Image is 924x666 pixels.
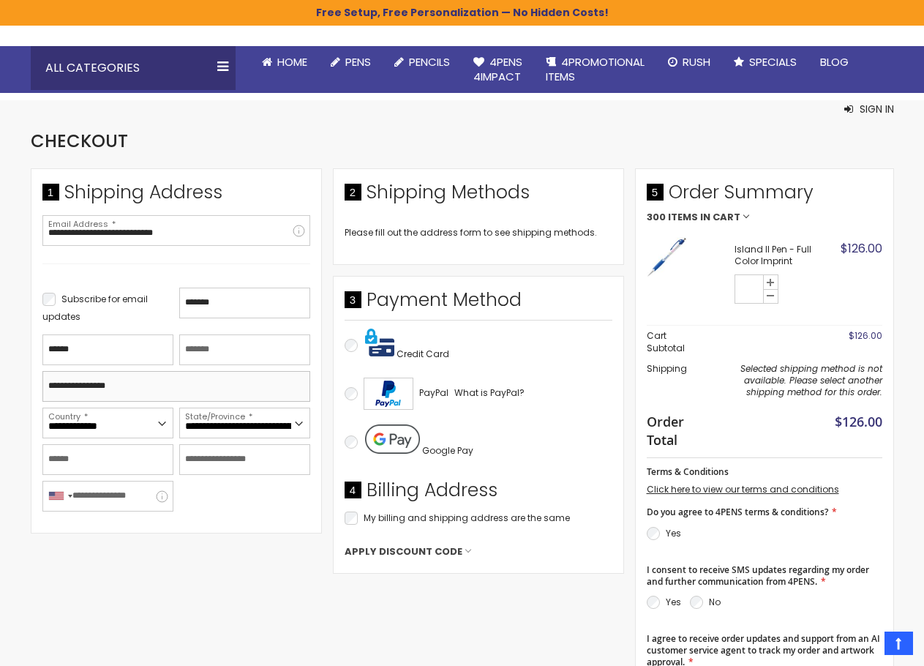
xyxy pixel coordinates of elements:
div: Payment Method [345,288,612,320]
a: Home [250,46,319,78]
span: Pencils [409,54,450,70]
span: Home [277,54,307,70]
div: Please fill out the address form to see shipping methods. [345,227,612,239]
a: What is PayPal? [454,384,525,402]
span: 4PROMOTIONAL ITEMS [546,54,645,84]
span: Items in Cart [668,212,740,222]
img: Acceptance Mark [364,378,413,410]
span: My billing and shipping address are the same [364,512,570,524]
a: Pencils [383,46,462,78]
strong: Island II Pen - Full Color Imprint [735,244,837,267]
div: Shipping Address [42,180,310,212]
button: Sign In [844,102,894,116]
a: Specials [722,46,808,78]
label: No [709,596,721,608]
span: $126.00 [841,240,882,257]
span: Specials [749,54,797,70]
span: Subscribe for email updates [42,293,148,323]
span: What is PayPal? [454,386,525,399]
th: Cart Subtotal [647,326,703,359]
label: Yes [666,596,681,608]
img: Island II - Full Color-Blue [647,237,687,277]
label: Yes [666,527,681,539]
span: Google Pay [422,444,473,457]
div: Billing Address [345,478,612,510]
a: Top [884,632,913,655]
span: I consent to receive SMS updates regarding my order and further communication from 4PENS. [647,564,869,588]
img: Pay with Google Pay [365,424,420,454]
span: 4Pens 4impact [473,54,522,84]
span: Blog [820,54,849,70]
span: Terms & Conditions [647,465,729,478]
strong: Order Total [647,411,696,449]
a: Pens [319,46,383,78]
span: $126.00 [849,329,882,342]
span: 300 [647,212,666,222]
a: Click here to view our terms and conditions [647,483,839,495]
div: Shipping Methods [345,180,612,212]
span: Rush [683,54,710,70]
span: Do you agree to 4PENS terms & conditions? [647,506,828,518]
img: Pay with credit card [365,328,394,357]
span: Order Summary [647,180,882,212]
span: PayPal [419,386,448,399]
a: Blog [808,46,860,78]
a: 4PROMOTIONALITEMS [534,46,656,94]
div: United States: +1 [43,482,77,511]
div: All Categories [31,46,236,90]
span: Checkout [31,129,128,153]
span: Credit Card [397,348,449,360]
span: Sign In [860,102,894,116]
span: Selected shipping method is not available. Please select another shipping method for this order. [740,362,882,398]
span: Apply Discount Code [345,545,462,558]
span: $126.00 [835,413,882,430]
a: Rush [656,46,722,78]
span: Shipping [647,362,687,375]
span: Pens [345,54,371,70]
a: 4Pens4impact [462,46,534,94]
